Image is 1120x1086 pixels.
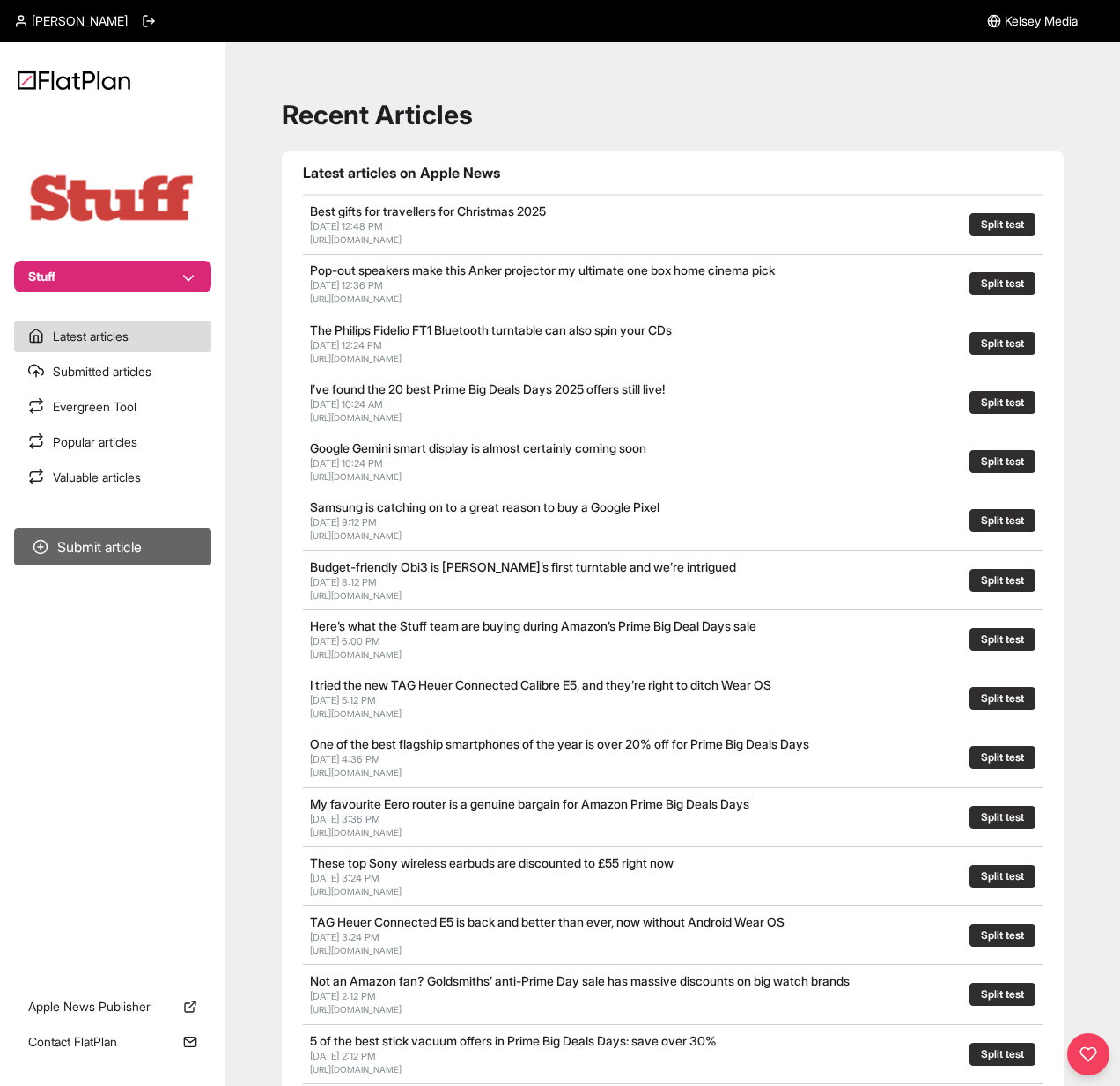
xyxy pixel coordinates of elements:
[310,440,646,455] a: Google Gemini smart display is almost certainly coming soon
[310,530,402,541] a: [URL][DOMAIN_NAME]
[310,618,756,633] a: Here’s what the Stuff team are buying during Amazon’s Prime Big Deal Days sale
[310,872,379,884] span: [DATE] 3:24 PM
[969,687,1035,710] button: Split test
[310,914,785,929] a: TAG Heuer Connected E5 is back and better than ever, now without Android Wear OS
[310,381,665,396] a: I’ve found the 20 best Prime Big Deals Days 2025 offers still live!
[969,391,1035,414] button: Split test
[14,12,128,30] a: [PERSON_NAME]
[969,983,1035,1006] button: Split test
[14,426,211,458] a: Popular articles
[14,261,211,292] button: Stuff
[310,471,402,482] a: [URL][DOMAIN_NAME]
[310,677,771,692] a: I tried the new TAG Heuer Connected Calibre E5, and they’re right to ditch Wear OS
[310,576,377,588] span: [DATE] 8:12 PM
[14,321,211,352] a: Latest articles
[969,865,1035,888] button: Split test
[310,279,383,292] span: [DATE] 12:36 PM
[310,813,380,825] span: [DATE] 3:36 PM
[969,924,1035,947] button: Split test
[310,855,674,870] a: These top Sony wireless earbuds are discounted to £55 right now
[310,220,383,233] span: [DATE] 12:48 PM
[310,559,736,574] a: Budget-friendly Obi3 is [PERSON_NAME]’s first turntable and we’re intrigued
[25,171,201,225] img: Publication Logo
[969,1043,1035,1066] button: Split test
[310,1050,376,1062] span: [DATE] 2:12 PM
[310,767,402,778] a: [URL][DOMAIN_NAME]
[969,213,1035,236] button: Split test
[310,499,659,514] a: Samsung is catching on to a great reason to buy a Google Pixel
[310,322,672,337] a: The Philips Fidelio FT1 Bluetooth turntable can also spin your CDs
[14,1026,211,1058] a: Contact FlatPlan
[969,806,1035,829] button: Split test
[14,462,211,493] a: Valuable articles
[310,339,382,351] span: [DATE] 12:24 PM
[310,353,402,364] a: [URL][DOMAIN_NAME]
[310,827,402,838] a: [URL][DOMAIN_NAME]
[303,162,1043,183] h1: Latest articles on Apple News
[969,509,1035,532] button: Split test
[310,973,850,988] a: Not an Amazon fan? Goldsmiths’ anti-Prime Day sale has massive discounts on big watch brands
[310,796,749,811] a: My favourite Eero router is a genuine bargain for Amazon Prime Big Deals Days
[969,332,1035,355] button: Split test
[32,12,128,30] span: [PERSON_NAME]
[310,649,402,660] a: [URL][DOMAIN_NAME]
[1005,12,1078,30] span: Kelsey Media
[310,457,383,469] span: [DATE] 10:24 PM
[310,293,402,304] a: [URL][DOMAIN_NAME]
[310,1064,402,1075] a: [URL][DOMAIN_NAME]
[310,736,809,751] a: One of the best flagship smartphones of the year is over 20% off for Prime Big Deals Days
[969,450,1035,473] button: Split test
[310,694,376,706] span: [DATE] 5:12 PM
[310,945,402,956] a: [URL][DOMAIN_NAME]
[310,590,402,601] a: [URL][DOMAIN_NAME]
[310,262,775,277] a: Pop-out speakers make this Anker projector my ultimate one box home cinema pick
[969,628,1035,651] button: Split test
[310,234,402,245] a: [URL][DOMAIN_NAME]
[282,99,1064,130] h1: Recent Articles
[310,931,379,943] span: [DATE] 3:24 PM
[310,412,402,423] a: [URL][DOMAIN_NAME]
[310,1033,717,1048] a: 5 of the best stick vacuum offers in Prime Big Deals Days: save over 30%
[310,886,402,897] a: [URL][DOMAIN_NAME]
[14,991,211,1023] a: Apple News Publisher
[969,569,1035,592] button: Split test
[14,356,211,388] a: Submitted articles
[310,516,377,528] span: [DATE] 9:12 PM
[14,391,211,423] a: Evergreen Tool
[310,635,380,647] span: [DATE] 6:00 PM
[310,1004,402,1015] a: [URL][DOMAIN_NAME]
[969,746,1035,769] button: Split test
[18,70,130,90] img: Logo
[310,203,546,218] a: Best gifts for travellers for Christmas 2025
[310,990,376,1002] span: [DATE] 2:12 PM
[310,398,383,410] span: [DATE] 10:24 AM
[969,272,1035,295] button: Split test
[310,753,380,765] span: [DATE] 4:36 PM
[14,528,211,565] button: Submit article
[310,708,402,719] a: [URL][DOMAIN_NAME]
